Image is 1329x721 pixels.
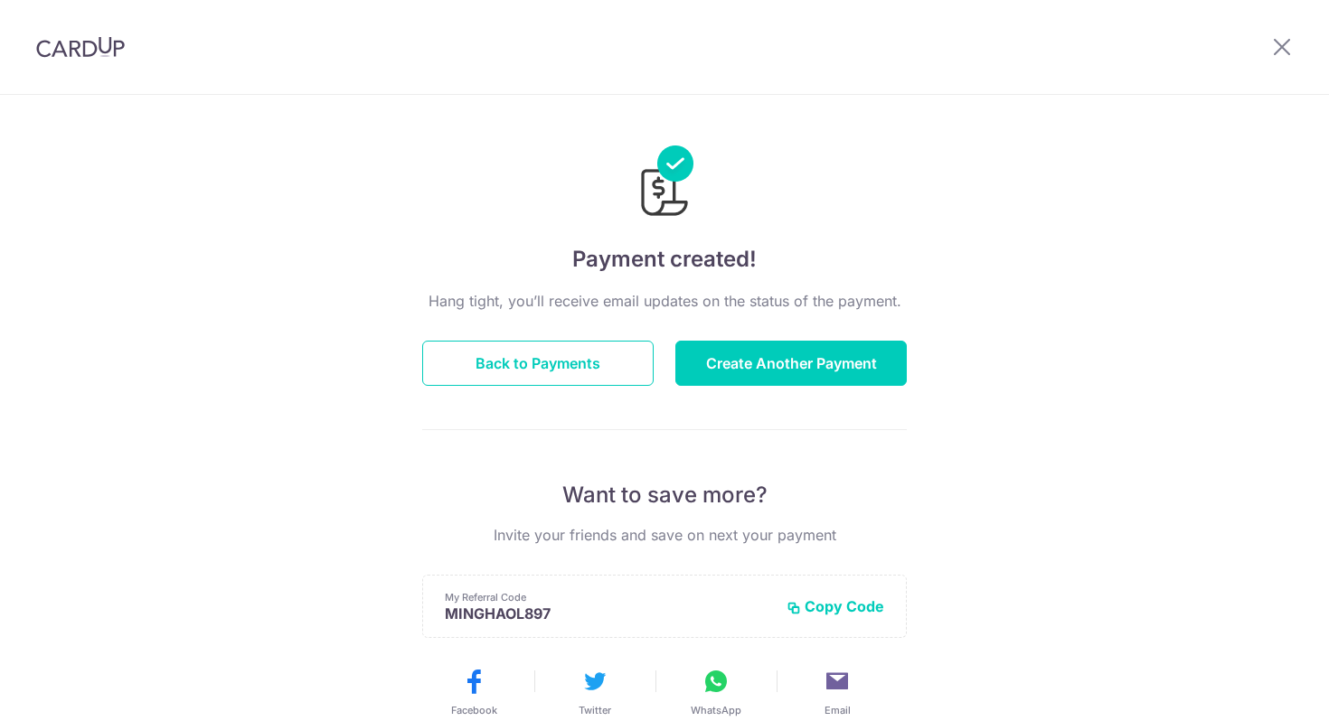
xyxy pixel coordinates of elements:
button: Create Another Payment [675,341,907,386]
p: Want to save more? [422,481,907,510]
button: Facebook [420,667,527,717]
p: My Referral Code [445,590,772,604]
button: WhatsApp [663,667,769,717]
button: Twitter [542,667,648,717]
img: CardUp [36,36,125,58]
p: MINGHAOL897 [445,604,772,623]
span: Facebook [451,703,497,717]
h4: Payment created! [422,243,907,276]
button: Copy Code [787,597,884,615]
p: Invite your friends and save on next your payment [422,524,907,546]
img: Payments [636,145,693,221]
span: Email [825,703,851,717]
button: Back to Payments [422,341,654,386]
span: WhatsApp [691,703,741,717]
span: Twitter [579,703,611,717]
button: Email [784,667,891,717]
p: Hang tight, you’ll receive email updates on the status of the payment. [422,290,907,312]
iframe: Opens a widget where you can find more information [1212,667,1311,712]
